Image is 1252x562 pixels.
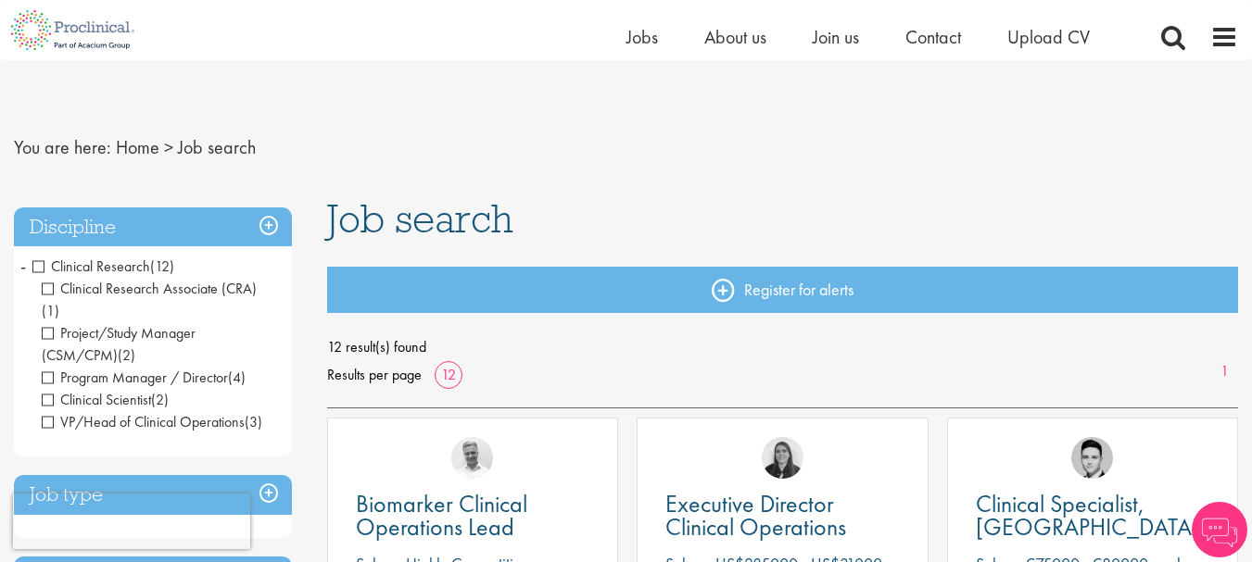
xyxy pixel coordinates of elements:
[1071,437,1113,479] img: Connor Lynes
[228,368,246,387] span: (4)
[14,207,292,247] h3: Discipline
[164,135,173,159] span: >
[178,135,256,159] span: Job search
[151,390,169,409] span: (2)
[704,25,766,49] a: About us
[42,279,257,320] span: Clinical Research Associate (CRA)
[150,256,174,276] span: (12)
[14,475,292,515] h3: Job type
[1007,25,1090,49] a: Upload CV
[116,135,159,159] a: breadcrumb link
[762,437,803,479] img: Ciara Noble
[665,493,899,539] a: Executive Director Clinical Operations
[356,488,527,543] span: Biomarker Clinical Operations Lead
[42,412,262,431] span: VP/Head of Clinical Operations
[42,279,257,298] span: Clinical Research Associate (CRA)
[1211,361,1238,382] a: 1
[245,412,262,431] span: (3)
[356,493,589,539] a: Biomarker Clinical Operations Lead
[327,194,513,244] span: Job search
[626,25,658,49] a: Jobs
[905,25,961,49] a: Contact
[451,437,493,479] img: Joshua Bye
[813,25,859,49] a: Join us
[42,368,246,387] span: Program Manager / Director
[42,412,245,431] span: VP/Head of Clinical Operations
[327,333,1238,361] span: 12 result(s) found
[42,301,59,320] span: (1)
[32,256,174,276] span: Clinical Research
[32,256,150,276] span: Clinical Research
[327,361,422,389] span: Results per page
[14,135,111,159] span: You are here:
[435,365,462,384] a: 12
[13,493,250,549] iframe: reCAPTCHA
[976,493,1209,539] a: Clinical Specialist, [GEOGRAPHIC_DATA] - Cardiac
[42,323,196,365] span: Project/Study Manager (CSM/CPM)
[1192,502,1247,557] img: Chatbot
[42,390,169,409] span: Clinical Scientist
[327,267,1238,313] a: Register for alerts
[42,390,151,409] span: Clinical Scientist
[42,368,228,387] span: Program Manager / Director
[20,252,26,280] span: -
[118,345,135,365] span: (2)
[665,488,846,543] span: Executive Director Clinical Operations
